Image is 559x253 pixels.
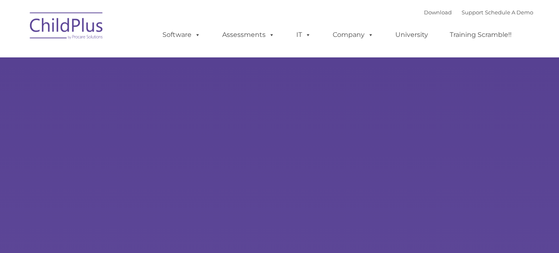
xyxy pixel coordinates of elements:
img: ChildPlus by Procare Solutions [26,7,108,48]
a: Schedule A Demo [485,9,533,16]
a: Software [154,27,209,43]
a: Download [424,9,452,16]
a: IT [288,27,319,43]
a: University [387,27,436,43]
font: | [424,9,533,16]
a: Company [325,27,382,43]
a: Support [462,9,483,16]
a: Assessments [214,27,283,43]
a: Training Scramble!! [442,27,520,43]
